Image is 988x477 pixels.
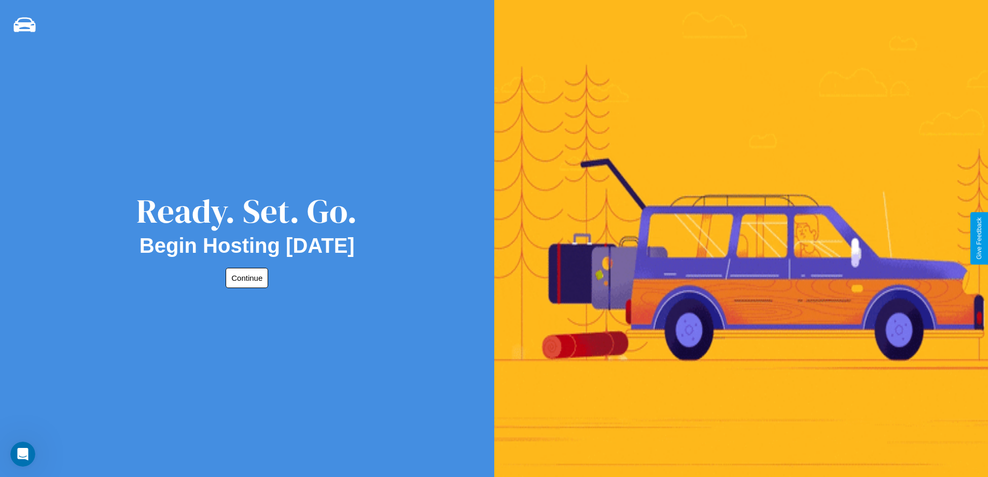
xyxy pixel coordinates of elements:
h2: Begin Hosting [DATE] [140,234,355,257]
iframe: Intercom live chat [10,442,35,467]
div: Ready. Set. Go. [136,188,357,234]
button: Continue [226,268,268,288]
div: Give Feedback [976,217,983,260]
